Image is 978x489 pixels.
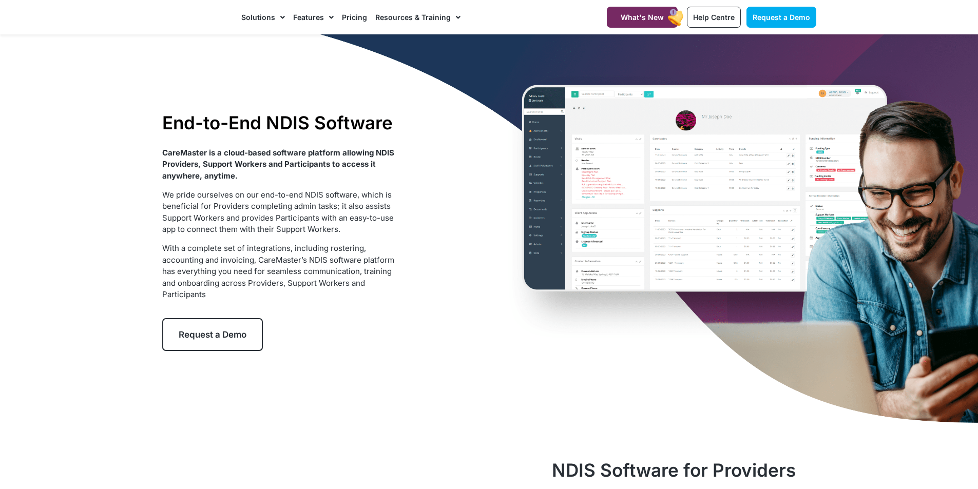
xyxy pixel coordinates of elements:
a: What's New [607,7,678,28]
strong: CareMaster is a cloud-based software platform allowing NDIS Providers, Support Workers and Partic... [162,148,394,181]
span: Request a Demo [753,13,810,22]
h2: NDIS Software for Providers [552,459,816,481]
h1: End-to-End NDIS Software [162,112,398,133]
p: With a complete set of integrations, including rostering, accounting and invoicing, CareMaster’s ... [162,243,398,301]
span: What's New [621,13,664,22]
span: Request a Demo [179,329,246,340]
a: Request a Demo [746,7,816,28]
a: Help Centre [687,7,741,28]
span: Help Centre [693,13,735,22]
img: CareMaster Logo [162,10,232,25]
span: We pride ourselves on our end-to-end NDIS software, which is beneficial for Providers completing ... [162,190,394,234]
a: Request a Demo [162,318,263,351]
